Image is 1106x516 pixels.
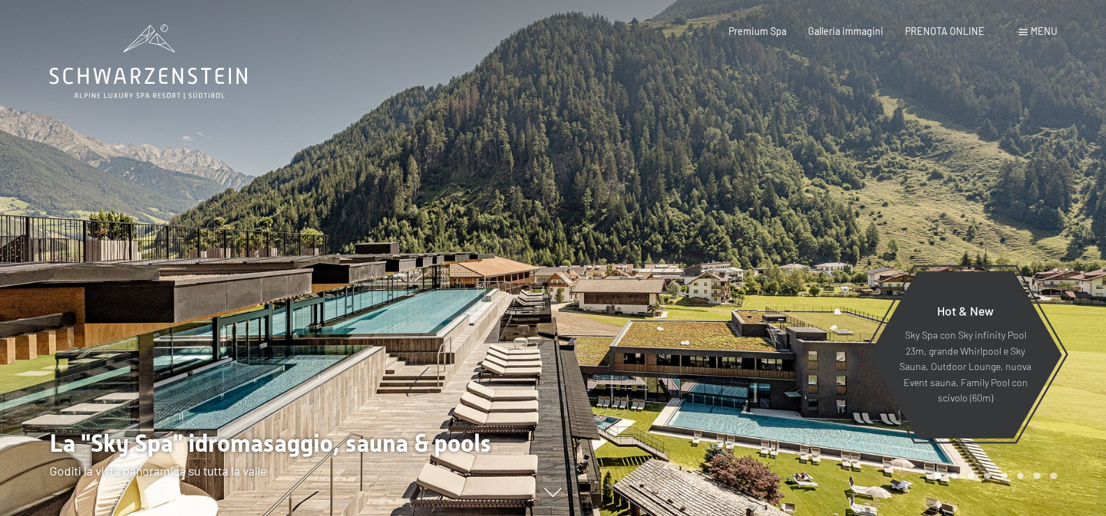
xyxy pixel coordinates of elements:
div: Carousel Pagination [929,473,1056,480]
span: Menu [1031,25,1057,37]
div: Carousel Page 4 [984,473,991,480]
div: Carousel Page 2 [951,473,958,480]
p: Sky Spa con Sky infinity Pool 23m, grande Whirlpool e Sky Sauna, Outdoor Lounge, nuova Event saun... [899,327,1032,406]
div: Carousel Page 1 (Current Slide) [934,473,941,480]
div: Carousel Page 8 [1050,473,1057,480]
span: Hot & New [937,303,994,318]
div: Carousel Page 6 [1017,473,1024,480]
a: Galleria immagini [808,25,883,37]
a: Premium Spa [728,25,786,37]
div: Carousel Page 7 [1033,473,1040,480]
div: Carousel Page 3 [968,473,975,480]
a: PRENOTA ONLINE [905,25,985,37]
a: Hot & New Sky Spa con Sky infinity Pool 23m, grande Whirlpool e Sky Sauna, Outdoor Lounge, nuova ... [868,270,1063,439]
div: Carousel Page 5 [1001,473,1008,480]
